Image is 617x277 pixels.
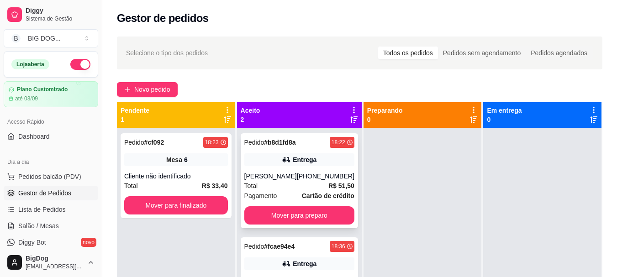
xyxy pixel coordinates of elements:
span: Diggy [26,7,95,15]
span: Pedido [124,139,144,146]
div: [PHONE_NUMBER] [297,172,354,181]
a: Salão / Mesas [4,219,98,233]
span: Pedido [244,139,264,146]
span: Novo pedido [134,84,170,94]
a: Gestor de Pedidos [4,186,98,200]
div: 18:36 [332,243,345,250]
div: Cliente não identificado [124,172,228,181]
div: Loja aberta [11,59,49,69]
p: Em entrega [487,106,522,115]
p: Pendente [121,106,149,115]
p: 1 [121,115,149,124]
a: Diggy Botnovo [4,235,98,250]
div: Acesso Rápido [4,115,98,129]
strong: # b8d1fd8a [264,139,295,146]
article: Plano Customizado [17,86,68,93]
a: Plano Customizadoaté 03/09 [4,81,98,107]
div: 6 [184,155,188,164]
span: plus [124,86,131,93]
div: Entrega [293,155,316,164]
strong: # cf092 [144,139,164,146]
button: Pedidos balcão (PDV) [4,169,98,184]
div: Entrega [293,259,316,268]
span: B [11,34,21,43]
button: BigDog[EMAIL_ADDRESS][DOMAIN_NAME] [4,251,98,273]
strong: Cartão de crédito [302,192,354,199]
div: Dia a dia [4,155,98,169]
span: Diggy Bot [18,238,46,247]
span: [EMAIL_ADDRESS][DOMAIN_NAME] [26,263,84,270]
div: 18:23 [205,139,219,146]
p: 0 [487,115,522,124]
span: Pagamento [244,191,277,201]
span: Pedido [244,243,264,250]
span: Total [124,181,138,191]
span: Lista de Pedidos [18,205,66,214]
div: Todos os pedidos [378,47,438,59]
span: Total [244,181,258,191]
p: 0 [367,115,403,124]
div: Pedidos agendados [526,47,592,59]
strong: R$ 33,40 [202,182,228,189]
a: DiggySistema de Gestão [4,4,98,26]
span: Sistema de Gestão [26,15,95,22]
div: 18:22 [332,139,345,146]
span: Gestor de Pedidos [18,188,71,198]
button: Select a team [4,29,98,47]
span: Salão / Mesas [18,221,59,230]
div: [PERSON_NAME] [244,172,297,181]
button: Mover para finalizado [124,196,228,214]
article: até 03/09 [15,95,38,102]
h2: Gestor de pedidos [117,11,209,26]
strong: # fcae94e4 [264,243,295,250]
strong: R$ 51,50 [328,182,354,189]
span: Selecione o tipo dos pedidos [126,48,208,58]
p: 2 [241,115,260,124]
span: Pedidos balcão (PDV) [18,172,81,181]
span: BigDog [26,255,84,263]
button: Alterar Status [70,59,90,70]
button: Novo pedido [117,82,178,97]
div: Pedidos sem agendamento [438,47,526,59]
a: Lista de Pedidos [4,202,98,217]
a: Dashboard [4,129,98,144]
button: Mover para preparo [244,206,354,225]
span: Dashboard [18,132,50,141]
p: Aceito [241,106,260,115]
span: Mesa [166,155,182,164]
div: BIG DOG ... [28,34,61,43]
p: Preparando [367,106,403,115]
